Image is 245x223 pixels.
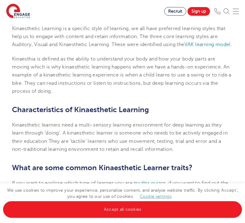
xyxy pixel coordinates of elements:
span: . [231,42,232,47]
a: VAK learning model [184,42,231,47]
span: We use cookies to improve your experience, personalise content, and analyse website traffic. By c... [3,188,242,212]
a: Recruit [164,7,186,16]
img: Phone [214,8,220,14]
a: Accept all cookies [3,201,242,218]
img: Mobile Menu [233,8,239,14]
b: Characteristics of Kinaesthetic Learning [12,105,149,114]
span: inaesthetic learning happens when we have a hands-on experience. An example of a kinaesthetic lea... [12,64,231,94]
img: Engage Education [6,4,30,19]
span: Recruit [168,9,182,14]
span: Kinaesthia is defined as the ability to understand your body and how your body parts are moving w... [12,56,215,70]
a: try this quiz [134,180,161,186]
span: Kinaesthetic Learning is a specific style of learning, we all have preferred learning styles that... [12,26,226,48]
span: Kinaesthetic learners need a multi-sensory learning environment for deep learning as they learn t... [12,122,228,152]
a: Sign up [188,7,210,16]
img: Search [223,8,230,14]
span: What are some common Kinaesthetic Learner traits? [12,163,192,172]
span: These were identified using the [112,42,184,47]
a: Cookie settings [140,194,172,199]
p: If you want to explore which type of learner you are, or, if you want to find out the learning st... [12,179,233,195]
